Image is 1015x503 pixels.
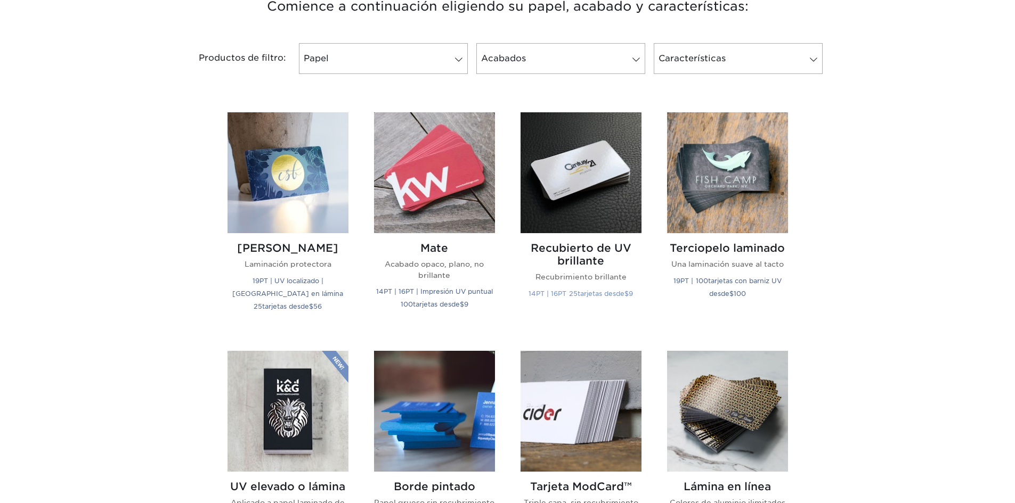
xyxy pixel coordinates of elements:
font: tarjetas desde [413,300,460,308]
img: Tarjetas de visita con revestimiento UV brillante [521,112,642,233]
font: Recubrimiento brillante [535,273,627,281]
a: Papel [299,43,468,74]
img: Nuevo producto [322,351,348,383]
font: 100 [734,290,746,298]
font: Lámina en línea [684,480,771,493]
img: Tarjetas de presentación con bordes pintados [374,351,495,472]
font: 19PT | UV localizado | [GEOGRAPHIC_DATA] en lámina [232,277,343,298]
img: Tarjetas de presentación mate [374,112,495,233]
img: Tarjetas de presentación laminadas con terciopelo [667,112,788,233]
font: [PERSON_NAME] [237,242,338,254]
font: Recubierto de UV brillante [531,242,631,267]
font: 25 [254,302,262,310]
font: Terciopelo laminado [670,242,785,254]
font: 14PT | 16PT | Impresión UV puntual [376,287,493,295]
img: Tarjetas de presentación ModCard™ [521,351,642,472]
font: 9 [464,300,468,308]
font: tarjetas desde [578,290,624,298]
img: Tarjetas de presentación con lámina en línea [667,351,788,472]
font: Productos de filtro: [199,53,286,63]
font: Tarjeta ModCard™ [530,480,632,493]
font: Borde pintado [394,480,475,493]
font: $ [460,300,464,308]
font: 9 [629,290,633,298]
font: 56 [313,302,322,310]
font: Mate [420,242,448,254]
font: Papel [304,53,329,63]
font: 19PT | [673,277,693,285]
font: $ [624,290,629,298]
font: 100 [696,277,708,285]
font: 25 [569,290,578,298]
font: 14PT | 16PT [529,290,566,298]
font: Acabado opaco, plano, no brillante [385,260,484,279]
font: $ [729,290,734,298]
font: 100 [401,300,413,308]
font: tarjetas desde [262,302,309,310]
font: Características [659,53,726,63]
font: $ [309,302,313,310]
a: Tarjetas de presentación mate Mate Acabado opaco, plano, no brillante 14PT | 16PT | Impresión UV ... [374,112,495,337]
a: Acabados [476,43,645,74]
img: Tarjetas de presentación con relieve UV o metalizado [228,351,348,472]
font: Acabados [481,53,526,63]
font: Laminación protectora [245,260,331,268]
font: tarjetas con barniz UV desde [708,277,782,298]
a: Tarjetas de presentación laminadas con seda [PERSON_NAME] Laminación protectora 19PT | UV localiz... [228,112,348,337]
a: Tarjetas de visita con revestimiento UV brillante Recubierto de UV brillante Recubrimiento brilla... [521,112,642,337]
font: Una laminación suave al tacto [671,260,784,268]
img: Tarjetas de presentación laminadas con seda [228,112,348,233]
a: Tarjetas de presentación laminadas con terciopelo Terciopelo laminado Una laminación suave al tac... [667,112,788,337]
a: Características [654,43,823,74]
